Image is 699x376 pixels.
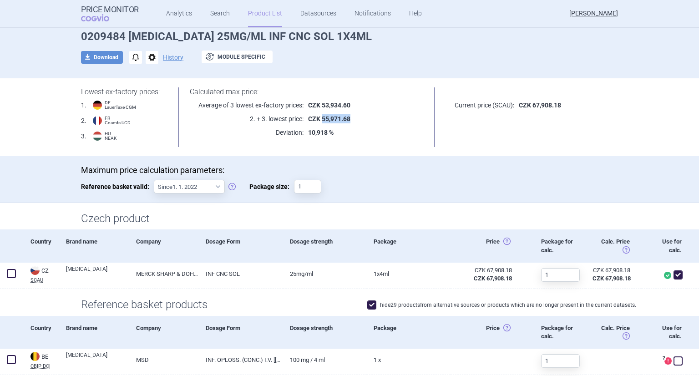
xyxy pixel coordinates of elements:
img: Czech Republic [30,266,40,275]
img: Hungary [93,132,102,141]
div: Dosage Form [199,229,283,262]
div: Country [24,229,59,262]
a: 25MG/ML [283,263,367,285]
strong: CZK 67,908.18 [593,275,631,282]
button: Module specific [202,51,273,63]
a: Price MonitorCOGVIO [81,5,139,22]
div: Brand name [59,229,129,262]
div: Company [129,316,199,349]
div: Use for calc. [641,229,686,262]
input: 1 [541,354,580,368]
strong: CZK 53,934.60 [308,102,350,109]
a: CZCZSCAU [24,265,59,283]
strong: CZK 67,908.18 [519,102,561,109]
h1: Czech product [81,212,618,225]
div: Dosage Form [199,316,283,349]
img: Germany [93,101,102,110]
button: Download [81,51,123,64]
span: Reference basket valid: [81,180,154,193]
p: Current price (SCAU): [446,101,514,110]
h1: Lowest ex-factory prices: [81,87,167,96]
a: [MEDICAL_DATA] [66,351,129,367]
strong: CZK 67,908.18 [474,275,512,282]
a: 100 mg / 4 ml [283,349,367,371]
span: 1 . [81,101,86,110]
div: Dosage strength [283,316,367,349]
input: Package size: [294,180,321,193]
abbr: Česko ex-factory [457,266,512,283]
div: Use for calc. [641,316,686,349]
span: HU NEAK [105,132,116,141]
div: Price [451,316,534,349]
input: 1 [541,268,580,282]
div: CZ [30,266,59,276]
a: MERCK SHARP & DOHME B.V., [GEOGRAPHIC_DATA] [129,263,199,285]
a: CZK 67,908.18CZK 67,908.18 [586,263,642,286]
h1: 0209484 [MEDICAL_DATA] 25MG/ML INF CNC SOL 1X4ML [81,30,618,43]
a: [MEDICAL_DATA] [66,265,129,281]
a: INF. OPLOSS. (CONC.) I.V. [[MEDICAL_DATA].] [199,349,283,371]
span: Package size: [249,180,294,193]
a: MSD [129,349,199,371]
img: Belgium [30,352,40,361]
div: Brand name [59,316,129,349]
select: Reference basket valid: [154,180,225,193]
a: BEBECBIP DCI [24,351,59,369]
p: Average of 3 lowest ex-factory prices: [190,101,304,110]
abbr: SCAU [30,278,59,283]
abbr: CBIP DCI [30,364,59,369]
span: 2 . [81,116,86,125]
span: 3 . [81,132,86,141]
div: Dosage strength [283,229,367,262]
div: CZK 67,908.18 [593,266,630,274]
span: FR Cnamts UCD [105,116,131,125]
span: DE LauerTaxe CGM [105,101,136,110]
strong: 10,918 % [308,129,334,136]
a: 1X4ML [367,263,451,285]
a: 1 x [367,349,451,371]
div: BE [30,352,59,362]
div: Company [129,229,199,262]
span: COGVIO [81,14,122,21]
p: 2. + 3. lowest price: [190,114,304,123]
button: History [163,54,183,61]
h1: Calculated max price: [190,87,424,96]
div: Package for calc. [534,229,585,262]
a: INF CNC SOL [199,263,283,285]
div: Calc. Price [585,316,641,349]
div: Calc. Price [585,229,641,262]
p: Deviation: [190,128,304,137]
div: CZK 67,908.18 [457,266,512,274]
div: Price [451,229,534,262]
div: Country [24,316,59,349]
label: hide 29 products from alternative sources or products which are no longer present in the current ... [367,300,636,310]
div: Package [367,229,451,262]
p: Maximum price calculation parameters: [81,165,618,175]
strong: Price Monitor [81,5,139,14]
div: Package for calc. [534,316,585,349]
div: Package [367,316,451,349]
span: ? [661,356,666,361]
strong: CZK 55,971.68 [308,115,350,122]
h1: Reference basket products [81,298,618,311]
img: France [93,116,102,125]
